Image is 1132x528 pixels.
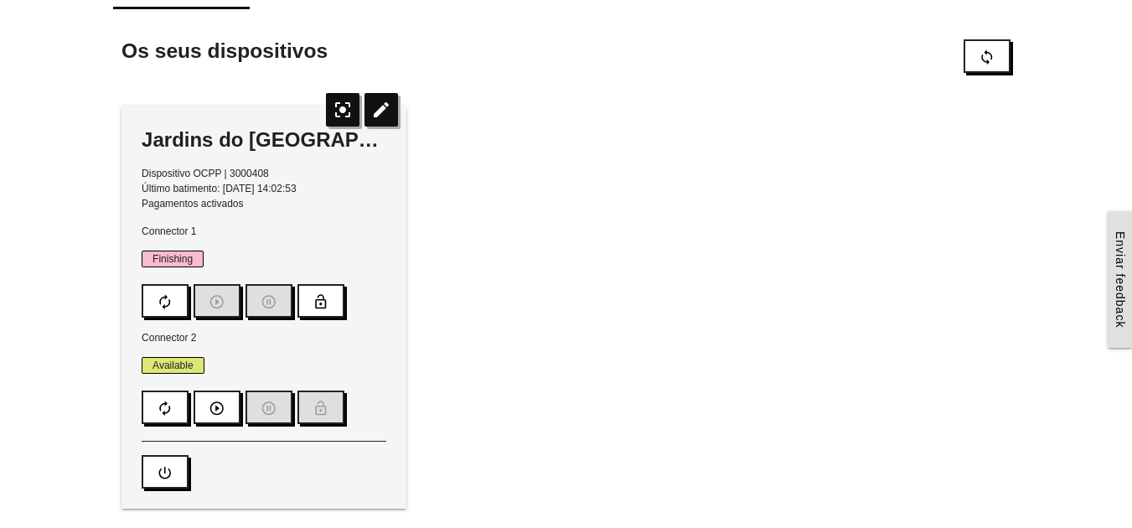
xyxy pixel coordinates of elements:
[142,168,269,179] span: Dispositivo OCPP | 3000408
[142,183,297,194] span: Último batimento: [DATE] 14:02:53
[142,224,386,239] p: Connector 1
[313,286,329,318] i: lock_open
[142,391,189,424] button: autorenew
[979,41,995,73] i: sync
[194,391,240,424] button: play_circle_outline
[157,457,173,489] i: power_settings_new
[364,93,398,127] i: edit
[1108,211,1132,348] a: Enviar feedback
[157,392,173,424] i: autorenew
[142,251,204,267] span: Finishing
[142,455,189,489] button: power_settings_new
[964,39,1011,73] button: sync
[157,286,173,318] i: autorenew
[297,284,344,318] button: lock_open
[326,93,359,127] i: center_focus_strong
[142,198,243,210] span: Pagamentos activados
[142,127,386,153] div: Jardins do [GEOGRAPHIC_DATA]
[142,357,204,374] span: Available
[142,330,386,345] p: Connector 2
[209,392,225,424] i: play_circle_outline
[142,284,189,318] button: autorenew
[121,39,328,62] span: Os seus dispositivos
